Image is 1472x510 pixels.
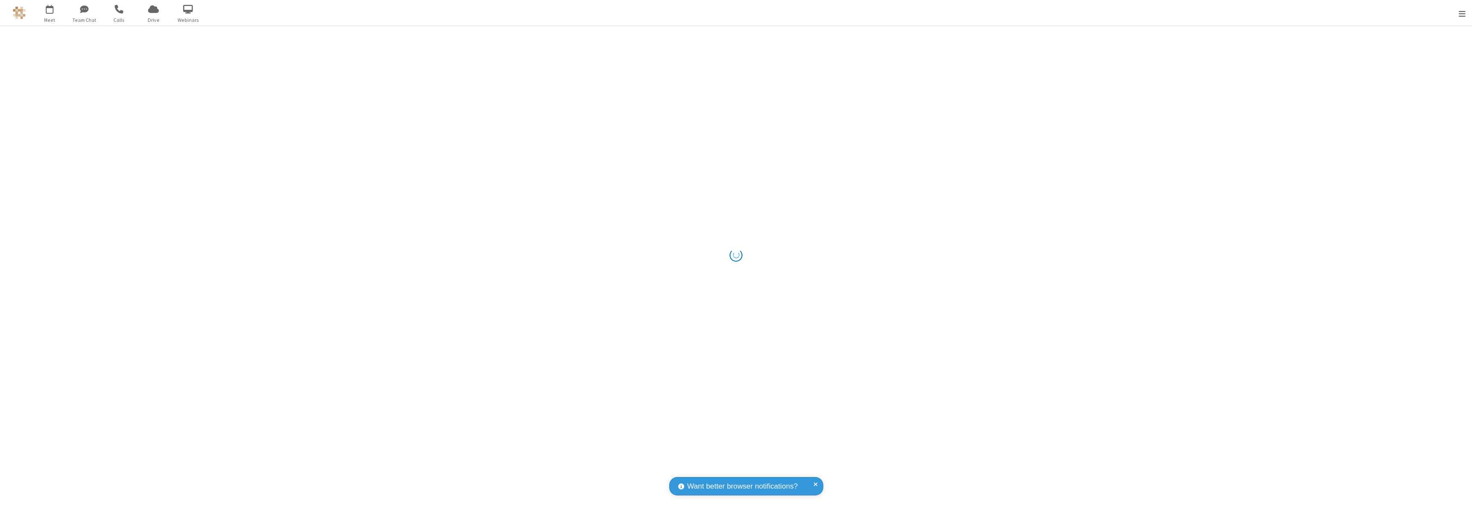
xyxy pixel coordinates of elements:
[137,16,169,24] span: Drive
[33,16,65,24] span: Meet
[68,16,100,24] span: Team Chat
[13,6,26,19] img: QA Selenium DO NOT DELETE OR CHANGE
[103,16,135,24] span: Calls
[1451,488,1466,504] iframe: Chat
[172,16,204,24] span: Webinars
[687,481,798,492] span: Want better browser notifications?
